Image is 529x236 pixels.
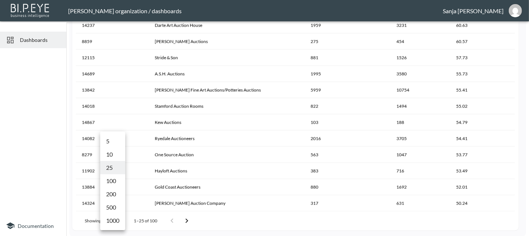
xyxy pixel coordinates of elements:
[100,135,125,148] li: 5
[100,201,125,214] li: 500
[100,174,125,187] li: 100
[100,148,125,161] li: 10
[100,214,125,227] li: 1000
[100,161,125,174] li: 25
[100,187,125,201] li: 200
